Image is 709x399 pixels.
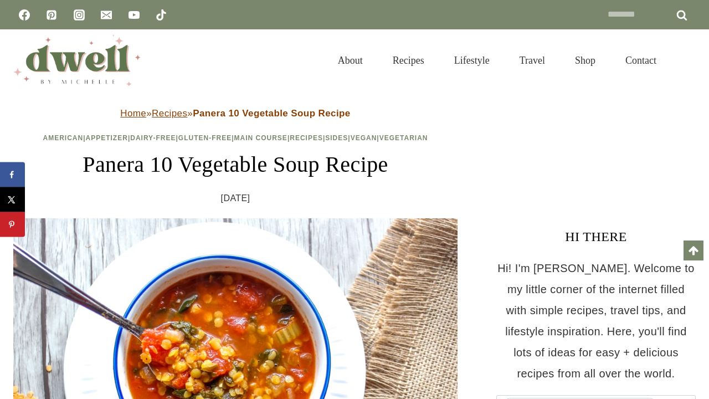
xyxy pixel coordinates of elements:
a: Appetizer [86,134,128,142]
a: TikTok [150,4,172,26]
img: DWELL by michelle [13,35,141,86]
time: [DATE] [221,190,250,207]
button: View Search Form [677,51,696,70]
span: » » [120,108,350,119]
a: About [323,41,378,80]
a: YouTube [123,4,145,26]
a: Facebook [13,4,35,26]
a: Email [95,4,117,26]
a: Dairy-Free [130,134,176,142]
a: Recipes [290,134,323,142]
a: Lifestyle [439,41,505,80]
a: Sides [325,134,348,142]
a: Contact [610,41,671,80]
a: Main Course [234,134,287,142]
a: Shop [560,41,610,80]
a: Scroll to top [684,241,703,260]
h3: HI THERE [496,227,696,247]
p: Hi! I'm [PERSON_NAME]. Welcome to my little corner of the internet filled with simple recipes, tr... [496,258,696,384]
a: Recipes [378,41,439,80]
nav: Primary Navigation [323,41,671,80]
a: Gluten-Free [178,134,232,142]
a: Home [120,108,146,119]
a: American [43,134,84,142]
a: Instagram [68,4,90,26]
a: Pinterest [40,4,63,26]
strong: Panera 10 Vegetable Soup Recipe [193,108,351,119]
h1: Panera 10 Vegetable Soup Recipe [13,148,458,181]
a: Vegan [351,134,377,142]
a: Travel [505,41,560,80]
a: Recipes [152,108,187,119]
a: Vegetarian [379,134,428,142]
span: | | | | | | | | [43,134,428,142]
